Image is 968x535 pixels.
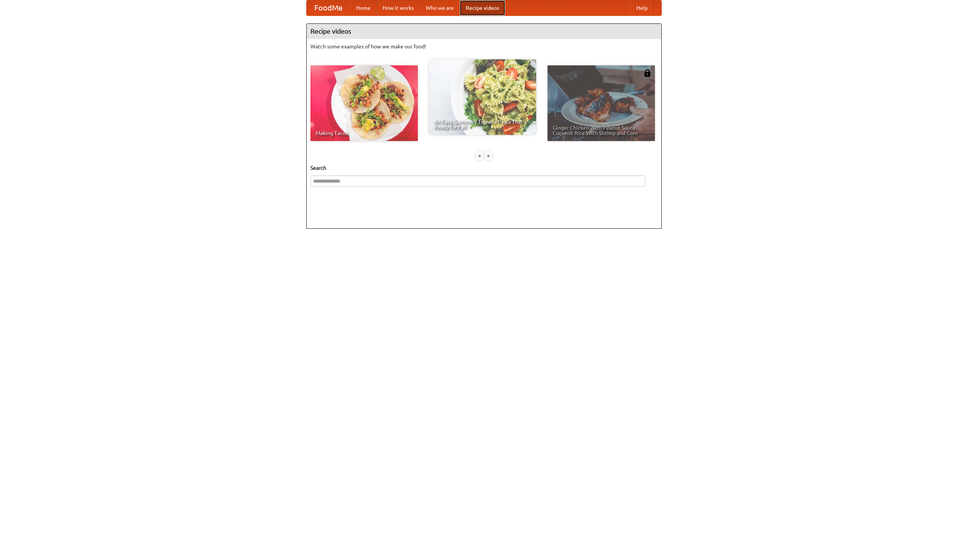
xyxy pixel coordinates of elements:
span: An Easy, Summery Tomato Pasta That's Ready for Fall [434,119,531,130]
span: Making Tacos [316,130,413,136]
h4: Recipe videos [307,24,661,39]
a: FoodMe [307,0,350,16]
div: « [476,151,483,160]
a: How it works [377,0,420,16]
a: An Easy, Summery Tomato Pasta That's Ready for Fall [429,59,536,135]
h5: Search [310,164,658,172]
a: Who we are [420,0,460,16]
a: Recipe videos [460,0,505,16]
a: Making Tacos [310,65,418,141]
a: Help [630,0,654,16]
img: 483408.png [644,69,651,77]
a: Home [350,0,377,16]
p: Watch some examples of how we make our food! [310,43,658,50]
div: » [485,151,492,160]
